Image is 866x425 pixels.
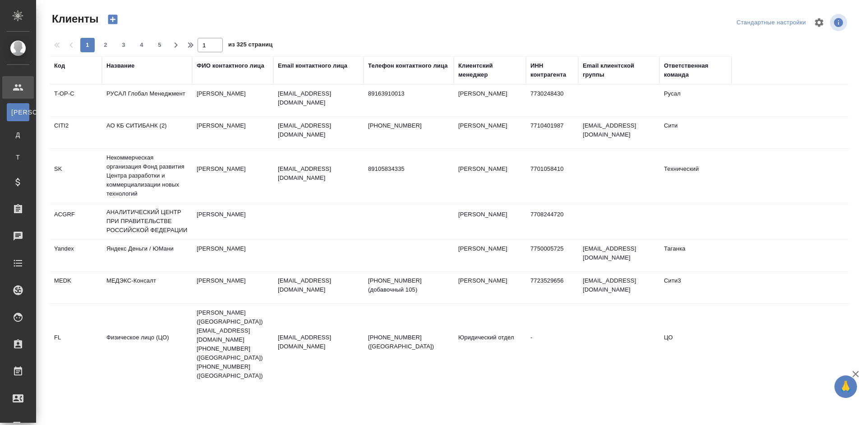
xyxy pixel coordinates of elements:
[659,240,732,271] td: Таганка
[116,38,131,52] button: 3
[659,117,732,148] td: Сити
[197,61,264,70] div: ФИО контактного лица
[659,160,732,192] td: Технический
[659,85,732,116] td: Русал
[102,85,192,116] td: РУСАЛ Глобал Менеджмент
[278,333,359,351] p: [EMAIL_ADDRESS][DOMAIN_NAME]
[50,240,102,271] td: Yandex
[98,41,113,50] span: 2
[192,117,273,148] td: [PERSON_NAME]
[192,160,273,192] td: [PERSON_NAME]
[278,276,359,294] p: [EMAIL_ADDRESS][DOMAIN_NAME]
[368,165,449,174] p: 89105834335
[830,14,849,31] span: Посмотреть информацию
[50,85,102,116] td: T-OP-C
[838,377,853,396] span: 🙏
[583,61,655,79] div: Email клиентской группы
[192,85,273,116] td: [PERSON_NAME]
[526,240,578,271] td: 7750005725
[134,41,149,50] span: 4
[454,240,526,271] td: [PERSON_NAME]
[458,61,521,79] div: Клиентский менеджер
[102,272,192,303] td: МЕДЭКС-Консалт
[102,240,192,271] td: Яндекс Деньги / ЮМани
[526,117,578,148] td: 7710401987
[278,89,359,107] p: [EMAIL_ADDRESS][DOMAIN_NAME]
[454,272,526,303] td: [PERSON_NAME]
[50,272,102,303] td: MEDK
[102,117,192,148] td: АО КБ СИТИБАНК (2)
[368,61,448,70] div: Телефон контактного лица
[578,240,659,271] td: [EMAIL_ADDRESS][DOMAIN_NAME]
[454,206,526,237] td: [PERSON_NAME]
[526,329,578,360] td: -
[530,61,574,79] div: ИНН контрагента
[368,276,449,294] p: [PHONE_NUMBER] (добавочный 105)
[54,61,65,70] div: Код
[102,12,124,27] button: Создать
[7,148,29,166] a: Т
[368,89,449,98] p: 89163910013
[11,153,25,162] span: Т
[134,38,149,52] button: 4
[808,12,830,33] span: Настроить таблицу
[659,272,732,303] td: Сити3
[664,61,727,79] div: Ответственная команда
[278,165,359,183] p: [EMAIL_ADDRESS][DOMAIN_NAME]
[102,149,192,203] td: Некоммерческая организация Фонд развития Центра разработки и коммерциализации новых технологий
[152,38,167,52] button: 5
[834,375,857,398] button: 🙏
[7,126,29,144] a: Д
[278,121,359,139] p: [EMAIL_ADDRESS][DOMAIN_NAME]
[50,329,102,360] td: FL
[228,39,272,52] span: из 325 страниц
[368,121,449,130] p: [PHONE_NUMBER]
[454,329,526,360] td: Юридический отдел
[526,206,578,237] td: 7708244720
[192,304,273,385] td: [PERSON_NAME] ([GEOGRAPHIC_DATA]) [EMAIL_ADDRESS][DOMAIN_NAME] [PHONE_NUMBER] ([GEOGRAPHIC_DATA])...
[454,160,526,192] td: [PERSON_NAME]
[50,160,102,192] td: SK
[578,117,659,148] td: [EMAIL_ADDRESS][DOMAIN_NAME]
[116,41,131,50] span: 3
[526,85,578,116] td: 7730248430
[98,38,113,52] button: 2
[578,272,659,303] td: [EMAIL_ADDRESS][DOMAIN_NAME]
[106,61,134,70] div: Название
[278,61,347,70] div: Email контактного лица
[50,12,98,26] span: Клиенты
[152,41,167,50] span: 5
[526,272,578,303] td: 7723529656
[454,85,526,116] td: [PERSON_NAME]
[659,329,732,360] td: ЦО
[192,272,273,303] td: [PERSON_NAME]
[11,108,25,117] span: [PERSON_NAME]
[454,117,526,148] td: [PERSON_NAME]
[368,333,449,351] p: [PHONE_NUMBER] ([GEOGRAPHIC_DATA])
[11,130,25,139] span: Д
[7,103,29,121] a: [PERSON_NAME]
[192,240,273,271] td: [PERSON_NAME]
[50,206,102,237] td: ACGRF
[50,117,102,148] td: CITI2
[526,160,578,192] td: 7701058410
[192,206,273,237] td: [PERSON_NAME]
[734,16,808,30] div: split button
[102,329,192,360] td: Физическое лицо (ЦО)
[102,203,192,239] td: АНАЛИТИЧЕСКИЙ ЦЕНТР ПРИ ПРАВИТЕЛЬСТВЕ РОССИЙСКОЙ ФЕДЕРАЦИИ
